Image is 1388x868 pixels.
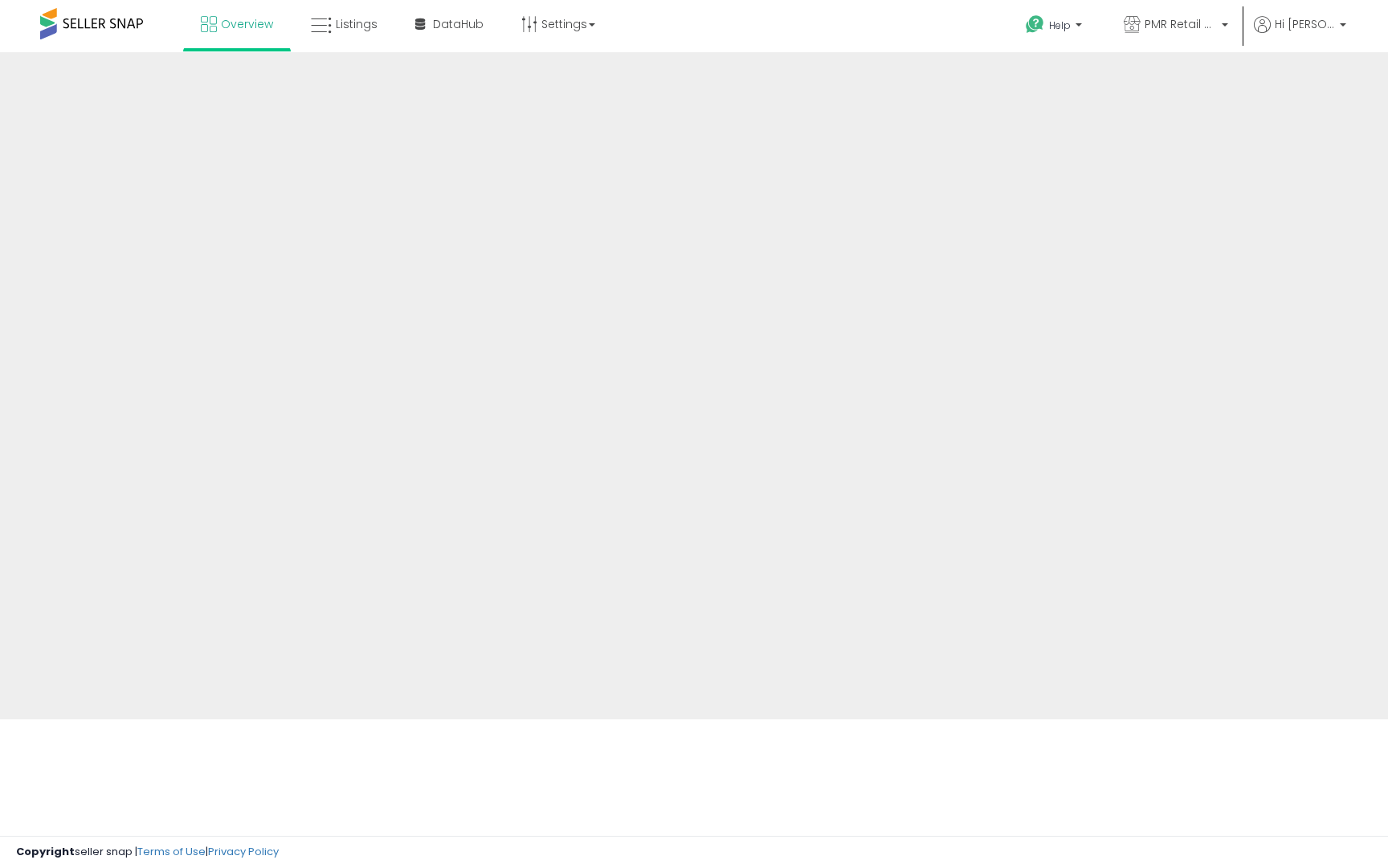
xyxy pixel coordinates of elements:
span: Listings [336,16,378,32]
span: Hi [PERSON_NAME] [1275,16,1335,32]
i: Get Help [1025,14,1045,35]
span: DataHub [433,16,484,32]
a: Help [1013,2,1098,52]
a: Hi [PERSON_NAME] [1254,16,1346,52]
span: Help [1049,18,1071,32]
span: PMR Retail USA LLC [1145,16,1217,32]
span: Overview [221,16,273,32]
